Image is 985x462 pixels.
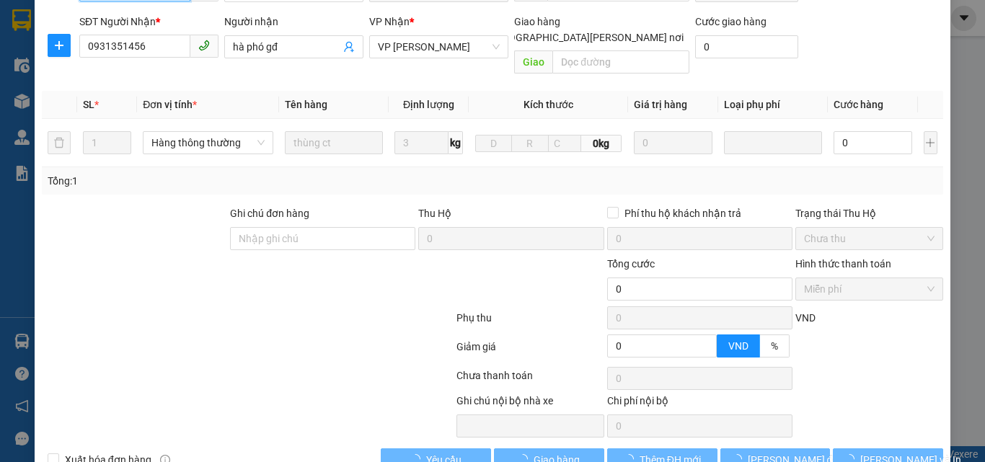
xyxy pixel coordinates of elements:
[455,310,606,335] div: Phụ thu
[552,50,689,74] input: Dọc đường
[834,99,883,110] span: Cước hàng
[418,208,451,219] span: Thu Hộ
[369,16,410,27] span: VP Nhận
[224,14,363,30] div: Người nhận
[83,99,94,110] span: SL
[804,278,935,300] span: Miễn phí
[607,393,792,414] div: Chi phí nội bộ
[634,131,712,154] input: 0
[455,368,606,393] div: Chưa thanh toán
[728,340,748,352] span: VND
[695,35,798,58] input: Cước giao hàng
[695,16,767,27] label: Cước giao hàng
[771,340,778,352] span: %
[48,173,381,189] div: Tổng: 1
[607,258,655,270] span: Tổng cước
[230,227,415,250] input: Ghi chú đơn hàng
[804,228,935,249] span: Chưa thu
[487,30,689,45] span: [GEOGRAPHIC_DATA][PERSON_NAME] nơi
[514,50,552,74] span: Giao
[449,131,463,154] span: kg
[718,91,828,119] th: Loại phụ phí
[581,135,622,152] span: 0kg
[514,16,560,27] span: Giao hàng
[230,208,309,219] label: Ghi chú đơn hàng
[48,40,70,51] span: plus
[198,40,210,51] span: phone
[619,205,747,221] span: Phí thu hộ khách nhận trả
[456,393,604,414] div: Ghi chú nội bộ nhà xe
[79,14,218,30] div: SĐT Người Nhận
[524,99,573,110] span: Kích thước
[343,41,355,53] span: user-add
[48,34,71,57] button: plus
[475,135,512,152] input: D
[511,135,548,152] input: R
[795,205,943,221] div: Trạng thái Thu Hộ
[143,99,197,110] span: Đơn vị tính
[548,135,581,152] input: C
[151,132,265,154] span: Hàng thông thường
[924,131,937,154] button: plus
[634,99,687,110] span: Giá trị hàng
[455,339,606,364] div: Giảm giá
[795,258,891,270] label: Hình thức thanh toán
[378,36,500,58] span: VP QUANG TRUNG
[795,312,816,324] span: VND
[285,131,383,154] input: VD: Bàn, Ghế
[285,99,327,110] span: Tên hàng
[48,131,71,154] button: delete
[403,99,454,110] span: Định lượng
